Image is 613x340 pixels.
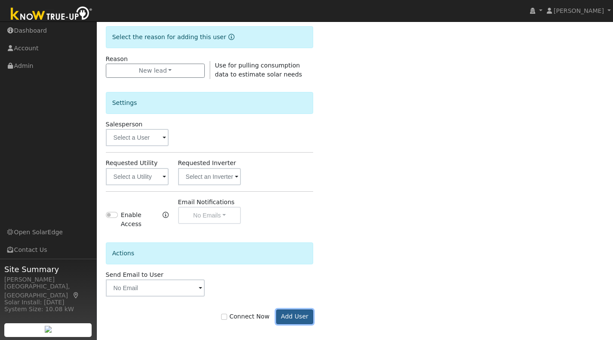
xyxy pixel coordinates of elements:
[4,282,92,300] div: [GEOGRAPHIC_DATA], [GEOGRAPHIC_DATA]
[106,159,158,168] label: Requested Utility
[106,129,169,146] input: Select a User
[106,270,163,279] label: Send Email to User
[215,62,302,78] span: Use for pulling consumption data to estimate solar needs
[106,279,205,297] input: No Email
[163,211,169,230] a: Enable Access
[221,312,269,321] label: Connect Now
[178,159,236,168] label: Requested Inverter
[4,305,92,314] div: System Size: 10.08 kW
[121,211,161,229] label: Enable Access
[178,198,235,207] label: Email Notifications
[4,275,92,284] div: [PERSON_NAME]
[226,34,234,40] a: Reason for new user
[106,64,205,78] button: New lead
[178,168,241,185] input: Select an Inverter
[276,309,314,324] button: Add User
[72,292,80,299] a: Map
[106,55,128,64] label: Reason
[4,263,92,275] span: Site Summary
[106,168,169,185] input: Select a Utility
[6,5,97,24] img: Know True-Up
[554,7,604,14] span: [PERSON_NAME]
[221,314,227,320] input: Connect Now
[106,92,314,114] div: Settings
[45,326,52,333] img: retrieve
[106,120,143,129] label: Salesperson
[106,26,314,48] div: Select the reason for adding this user
[4,298,92,307] div: Solar Install: [DATE]
[106,242,314,264] div: Actions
